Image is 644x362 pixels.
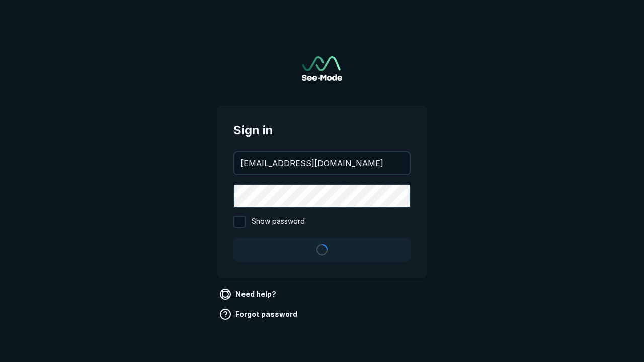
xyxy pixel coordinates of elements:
a: Need help? [217,286,280,302]
a: Go to sign in [302,56,342,81]
a: Forgot password [217,306,301,322]
span: Show password [252,216,305,228]
input: your@email.com [234,152,410,174]
span: Sign in [233,121,411,139]
img: See-Mode Logo [302,56,342,81]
